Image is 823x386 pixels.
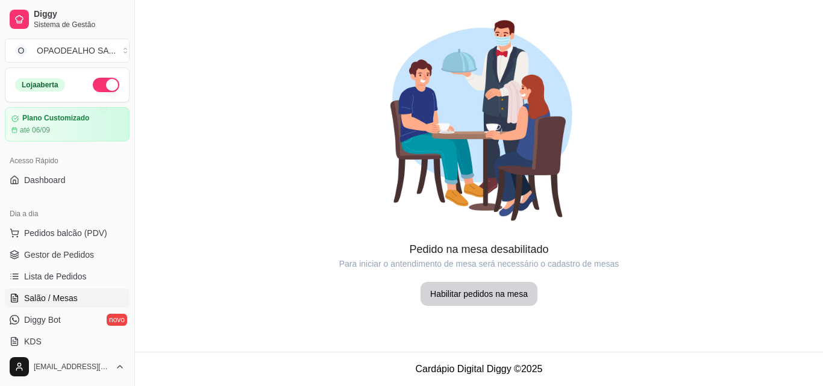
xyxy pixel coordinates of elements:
button: Alterar Status [93,78,119,92]
span: Diggy [34,9,125,20]
span: Dashboard [24,174,66,186]
a: Dashboard [5,170,130,190]
span: KDS [24,335,42,347]
article: Para iniciar o antendimento de mesa será necessário o cadastro de mesas [135,258,823,270]
a: KDS [5,332,130,351]
a: Plano Customizadoaté 06/09 [5,107,130,142]
a: Diggy Botnovo [5,310,130,329]
span: Salão / Mesas [24,292,78,304]
div: Dia a dia [5,204,130,223]
span: Lista de Pedidos [24,270,87,282]
button: Select a team [5,39,130,63]
a: Lista de Pedidos [5,267,130,286]
span: Pedidos balcão (PDV) [24,227,107,239]
span: [EMAIL_ADDRESS][DOMAIN_NAME] [34,362,110,372]
span: O [15,45,27,57]
a: Gestor de Pedidos [5,245,130,264]
span: Diggy Bot [24,314,61,326]
article: Pedido na mesa desabilitado [135,241,823,258]
span: Gestor de Pedidos [24,249,94,261]
button: Pedidos balcão (PDV) [5,223,130,243]
div: Acesso Rápido [5,151,130,170]
span: Sistema de Gestão [34,20,125,30]
a: DiggySistema de Gestão [5,5,130,34]
button: Habilitar pedidos na mesa [421,282,537,306]
div: OPAODEALHO SA ... [37,45,116,57]
article: Plano Customizado [22,114,89,123]
a: Salão / Mesas [5,288,130,308]
article: até 06/09 [20,125,50,135]
button: [EMAIL_ADDRESS][DOMAIN_NAME] [5,352,130,381]
footer: Cardápio Digital Diggy © 2025 [135,352,823,386]
div: Loja aberta [15,78,65,92]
